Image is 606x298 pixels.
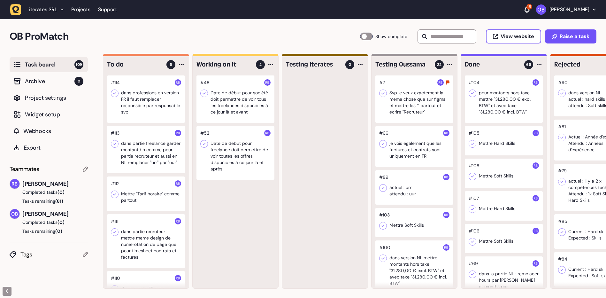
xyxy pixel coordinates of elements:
span: Teammates [10,165,39,174]
span: Project settings [25,93,83,102]
span: Export [24,143,83,152]
button: Completed tasks(0) [10,189,83,195]
span: (0) [55,228,62,234]
div: 16 [526,4,532,10]
a: Projects [71,4,90,15]
img: Rodolphe Balay [533,260,539,267]
img: Rodolphe Balay [264,79,271,86]
span: iterates SRL [29,6,57,13]
img: Rodolphe Balay [175,79,181,86]
h4: Testing Oussama [375,60,430,69]
img: Rodolphe Balay [437,79,444,86]
button: Task board109 [10,57,88,72]
img: Rodolphe Balay [264,130,271,136]
button: Export [10,140,88,155]
button: [PERSON_NAME] [536,4,596,15]
button: Tasks remaining(81) [10,198,88,204]
span: [PERSON_NAME] [22,179,88,188]
img: Rodolphe Balay [533,130,539,136]
img: Rodolphe Balay [443,130,449,136]
span: Task board [25,60,74,69]
button: Completed tasks(0) [10,219,83,225]
h4: Working on it [196,60,251,69]
span: View website [501,34,534,39]
button: iterates SRL [10,4,67,15]
img: Rodolphe Balay [443,174,449,180]
span: Raise a task [560,34,589,39]
span: (0) [58,189,65,195]
h4: To do [107,60,162,69]
img: Rodolphe Balay [443,212,449,218]
span: Archive [25,77,74,86]
button: View website [486,29,541,43]
button: Tasks remaining(0) [10,228,88,234]
img: Rodolphe Balay [443,244,449,251]
img: Rodolphe Balay [533,195,539,201]
h4: Testing iterates [286,60,341,69]
img: Oussama Bahassou [10,209,19,219]
span: Widget setup [25,110,83,119]
span: Show complete [375,33,407,40]
span: 0 [74,77,83,86]
span: 22 [437,62,441,67]
img: Rodolphe Balay [175,218,181,224]
button: Widget setup [10,107,88,122]
img: Rodolphe Balay [10,179,19,189]
span: 2 [259,62,262,67]
img: Oussama Bahassou [536,4,546,15]
span: Webhooks [23,127,83,136]
img: Rodolphe Balay [533,162,539,169]
button: Archive0 [10,74,88,89]
h2: OB ProMatch [10,29,360,44]
button: Webhooks [10,123,88,139]
span: (81) [55,198,63,204]
span: 0 [349,62,351,67]
span: 66 [526,62,531,67]
img: Rodolphe Balay [175,275,181,281]
p: [PERSON_NAME] [549,6,589,13]
span: Tags [20,250,83,259]
span: 6 [170,62,172,67]
img: Rodolphe Balay [533,228,539,234]
span: 109 [74,60,83,69]
h4: Done [465,60,520,69]
span: [PERSON_NAME] [22,209,88,218]
img: Rodolphe Balay [175,180,181,187]
button: Project settings [10,90,88,106]
button: Raise a task [545,29,596,43]
span: (0) [58,219,65,225]
img: Rodolphe Balay [175,130,181,136]
img: Rodolphe Balay [533,79,539,86]
a: Support [98,6,117,13]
